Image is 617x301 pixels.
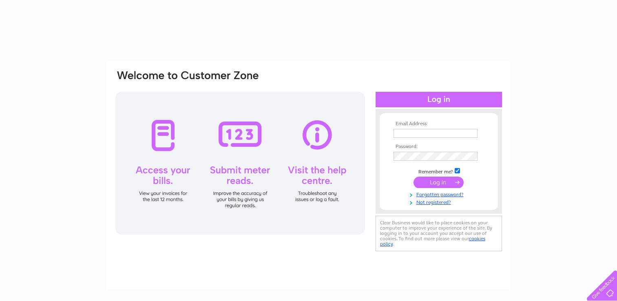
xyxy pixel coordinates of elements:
a: Not registered? [394,198,486,206]
input: Submit [414,177,464,188]
a: Forgotten password? [394,190,486,198]
th: Email Address: [391,121,486,127]
div: Clear Business would like to place cookies on your computer to improve your experience of the sit... [376,216,502,251]
td: Remember me? [391,167,486,175]
th: Password: [391,144,486,150]
a: cookies policy [380,236,485,247]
